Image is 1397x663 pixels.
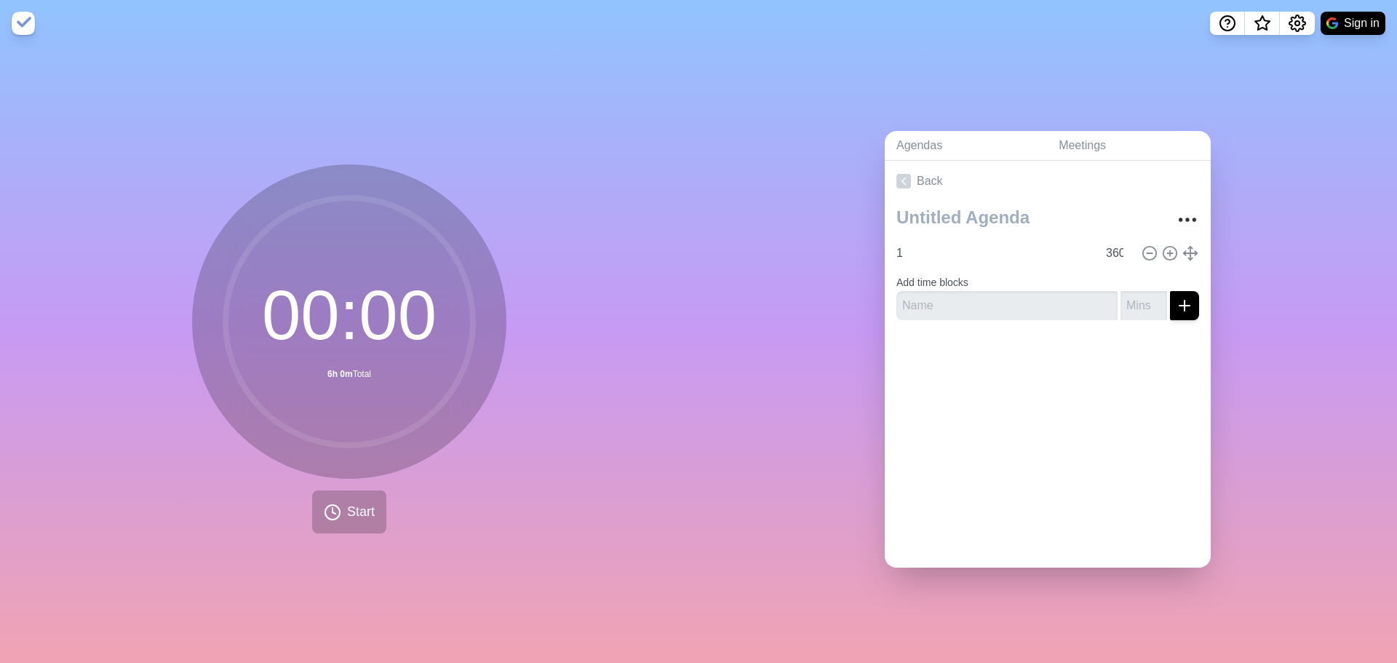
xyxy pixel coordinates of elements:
[891,239,1097,268] input: Name
[347,502,375,522] span: Start
[1047,131,1211,161] a: Meetings
[1210,12,1245,35] button: Help
[1121,291,1167,320] input: Mins
[1173,205,1202,234] button: More
[1245,12,1280,35] button: What’s new
[896,277,968,288] label: Add time blocks
[12,12,35,35] img: timeblocks logo
[896,291,1118,320] input: Name
[885,161,1211,202] a: Back
[1280,12,1315,35] button: Settings
[312,491,386,533] button: Start
[1321,12,1385,35] button: Sign in
[885,131,1047,161] a: Agendas
[1326,17,1338,29] img: google logo
[1100,239,1135,268] input: Mins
